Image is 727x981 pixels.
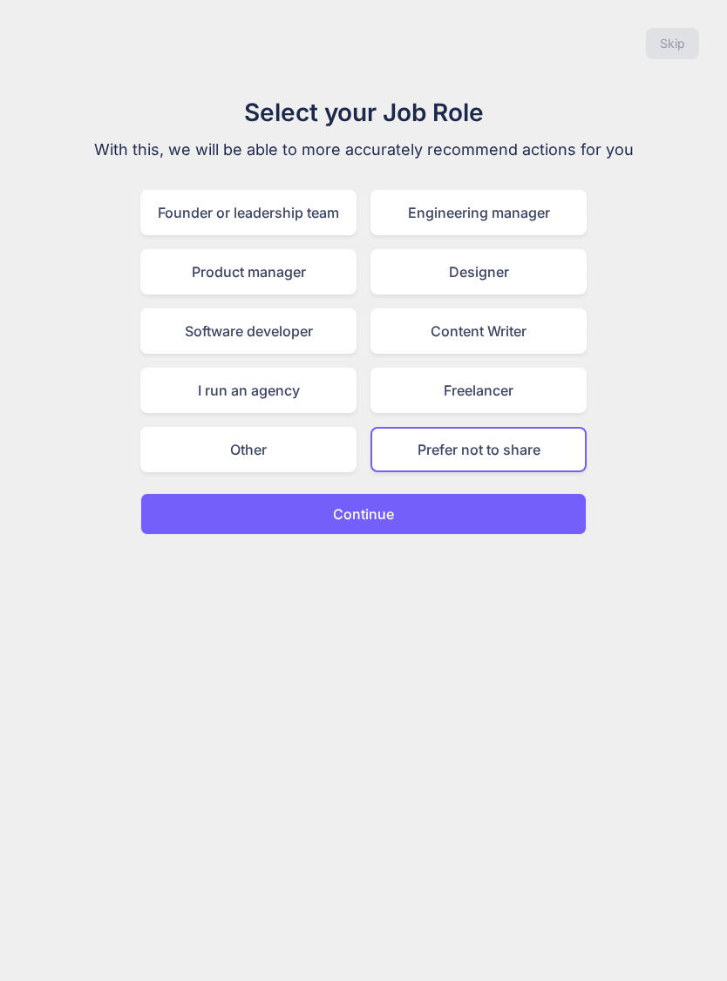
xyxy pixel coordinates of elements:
div: Prefer not to share [370,427,587,472]
p: With this, we will be able to more accurately recommend actions for you [71,138,656,162]
div: Designer [370,249,587,294]
div: Content Writer [370,308,587,354]
div: Founder or leadership team [140,190,357,235]
div: Freelancer [370,368,587,413]
div: Other [140,427,357,472]
div: Engineering manager [370,190,587,235]
p: Continue [333,504,394,524]
button: Skip [646,28,699,59]
button: Continue [140,493,587,535]
div: I run an agency [140,368,357,413]
div: Product manager [140,249,357,294]
div: Software developer [140,308,357,354]
h1: Select your Job Role [71,94,656,131]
